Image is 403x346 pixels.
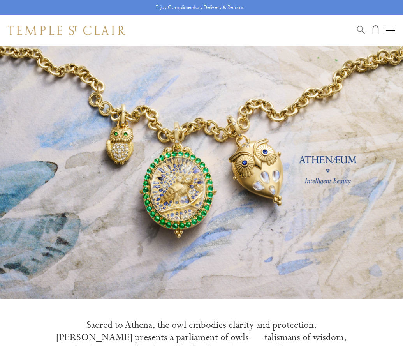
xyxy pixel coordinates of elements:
a: Open Shopping Bag [372,25,379,35]
p: Enjoy Complimentary Delivery & Returns [155,4,244,11]
img: Temple St. Clair [8,26,125,35]
button: Open navigation [386,26,395,35]
a: Search [357,25,365,35]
